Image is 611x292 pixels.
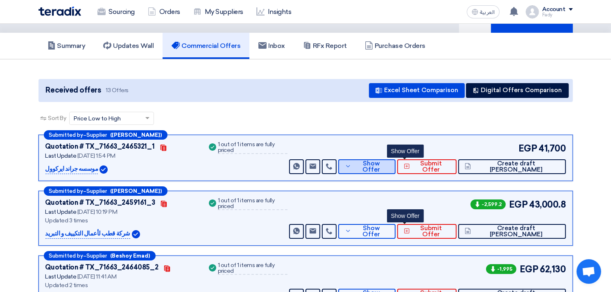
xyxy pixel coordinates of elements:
a: RFx Report [294,33,356,59]
b: ([PERSON_NAME]) [111,188,162,194]
p: موسسه جراند ايركوول [45,164,98,174]
span: Supplier [87,253,107,258]
img: Verified Account [100,165,108,174]
div: Updated 3 times [45,216,197,225]
span: Received offers [46,85,101,96]
div: Account [542,6,566,13]
a: Purchase Orders [356,33,434,59]
span: [DATE] 11:41 AM [77,273,117,280]
button: Submit Offer [397,159,457,174]
p: شركة قطب لأعمال التكييف و التبريد [45,229,130,239]
span: Create draft [PERSON_NAME] [473,225,559,238]
div: Show Offer [387,209,424,222]
div: Updated 2 times [45,281,197,290]
span: Show Offer [353,161,389,173]
img: profile_test.png [526,5,539,18]
button: العربية [467,5,500,18]
a: Insights [250,3,298,21]
a: Orders [141,3,187,21]
span: Submitted by [49,132,84,138]
span: 62,130 [540,263,566,276]
span: Submitted by [49,253,84,258]
h5: RFx Report [303,42,347,50]
span: Price Low to High [74,114,121,123]
button: Excel Sheet Comparison [369,83,465,98]
span: Supplier [87,132,107,138]
span: Supplier [87,188,107,194]
span: 13 Offers [106,86,129,94]
h5: Inbox [258,42,285,50]
a: Summary [38,33,95,59]
span: Submit Offer [412,161,450,173]
span: -2,599.2 [471,199,506,209]
span: Submitted by [49,188,84,194]
div: Quotation # TX_71663_2464085_2 [45,263,158,272]
span: EGP [509,198,528,211]
span: Sort By [48,114,66,122]
span: Submit Offer [412,225,450,238]
span: Show Offer [353,225,389,238]
button: Show Offer [338,224,396,239]
span: [DATE] 1:54 PM [77,152,115,159]
div: – [44,251,156,260]
h5: Summary [48,42,86,50]
span: العربية [480,9,495,15]
div: 1 out of 1 items are fully priced [218,198,287,210]
img: Teradix logo [38,7,81,16]
b: (Beshoy Emad) [111,253,150,258]
span: [DATE] 10:19 PM [77,208,118,215]
div: Quotation # TX_71663_2459161_3 [45,198,155,208]
h5: Purchase Orders [365,42,425,50]
b: ([PERSON_NAME]) [111,132,162,138]
button: Create draft [PERSON_NAME] [458,224,566,239]
div: – [44,186,167,196]
a: Inbox [249,33,294,59]
button: Digital Offers Comparison [466,83,569,98]
button: Submit Offer [397,224,457,239]
h5: Updates Wall [103,42,154,50]
span: Last Update [45,208,77,215]
h5: Commercial Offers [172,42,240,50]
div: 1 out of 1 items are fully priced [218,142,287,154]
div: Open chat [577,259,601,284]
img: Verified Account [132,230,140,238]
a: My Suppliers [187,3,250,21]
div: Quotation # TX_71663_2465321_1 [45,142,155,152]
span: Create draft [PERSON_NAME] [473,161,559,173]
a: Updates Wall [94,33,163,59]
div: Fady [542,13,573,17]
a: Commercial Offers [163,33,249,59]
span: EGP [520,263,539,276]
button: Create draft [PERSON_NAME] [458,159,566,174]
a: Sourcing [91,3,141,21]
span: Last Update [45,152,77,159]
div: 1 out of 1 items are fully priced [218,263,287,275]
span: 41,700 [539,142,566,155]
span: EGP [518,142,537,155]
div: Show Offer [387,145,424,158]
div: – [44,130,167,140]
span: Last Update [45,273,77,280]
span: -1,995 [486,264,516,274]
button: Show Offer [338,159,396,174]
span: 43,000.8 [529,198,566,211]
